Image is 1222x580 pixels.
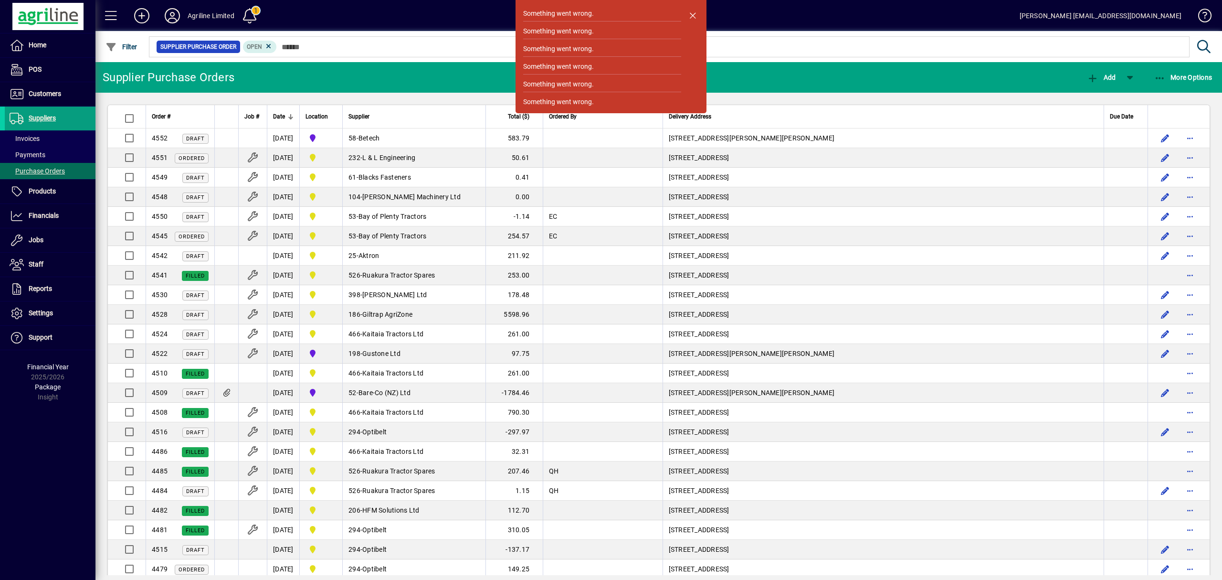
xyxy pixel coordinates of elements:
button: Filter [103,38,140,55]
span: Jobs [29,236,43,244]
td: [STREET_ADDRESS] [663,481,1104,501]
span: Blacks Fasteners [358,173,411,181]
td: [DATE] [267,520,299,540]
span: Draft [186,175,205,181]
span: 4545 [152,232,168,240]
td: 112.70 [485,501,543,520]
td: - [342,187,485,207]
a: Products [5,180,95,204]
a: Financials [5,204,95,228]
button: Edit [1158,561,1173,577]
td: 0.41 [485,168,543,187]
td: [STREET_ADDRESS][PERSON_NAME][PERSON_NAME] [663,344,1104,364]
td: [STREET_ADDRESS] [663,520,1104,540]
button: Edit [1158,542,1173,557]
button: More options [1182,228,1198,244]
button: Edit [1158,424,1173,440]
td: [DATE] [267,305,299,324]
td: 790.30 [485,403,543,422]
td: 583.79 [485,129,543,148]
span: QH [549,487,559,494]
td: - [342,305,485,324]
td: [DATE] [267,403,299,422]
div: Supplier Purchase Orders [103,70,234,85]
td: [STREET_ADDRESS] [663,324,1104,344]
td: 211.92 [485,246,543,266]
a: Reports [5,277,95,301]
td: [STREET_ADDRESS][PERSON_NAME][PERSON_NAME] [663,129,1104,148]
td: [STREET_ADDRESS][PERSON_NAME][PERSON_NAME] [663,383,1104,403]
td: - [342,226,485,246]
span: Filled [186,371,205,377]
span: Dargaville [305,446,337,457]
button: Profile [157,7,188,24]
span: Aktron [358,252,379,259]
td: -1784.46 [485,383,543,403]
span: Filled [186,527,205,534]
td: - [342,383,485,403]
span: Draft [186,312,205,318]
span: 4509 [152,389,168,397]
span: Draft [186,214,205,220]
span: HFM Solutions Ltd [362,506,419,514]
a: Support [5,326,95,350]
td: [DATE] [267,442,299,462]
td: [DATE] [267,129,299,148]
td: - [342,520,485,540]
button: Edit [1158,209,1173,224]
a: Customers [5,82,95,106]
span: 52 [348,389,357,397]
td: [STREET_ADDRESS] [663,266,1104,285]
span: Draft [186,351,205,357]
td: [DATE] [267,226,299,246]
td: [STREET_ADDRESS] [663,422,1104,442]
span: Purchase Orders [10,167,65,175]
span: Dargaville [305,544,337,555]
span: EC [549,213,558,220]
td: 1.15 [485,481,543,501]
span: Dargaville [305,407,337,418]
span: Draft [186,194,205,201]
span: 4550 [152,213,168,220]
td: - [342,285,485,305]
span: 4524 [152,330,168,338]
td: [STREET_ADDRESS] [663,148,1104,168]
span: Ordered By [549,111,577,122]
button: More options [1182,365,1198,381]
button: More options [1182,248,1198,263]
span: 4510 [152,369,168,377]
div: Something went wrong. [523,79,594,89]
td: [DATE] [267,481,299,501]
button: Edit [1158,170,1173,185]
td: - [342,462,485,481]
td: -1.14 [485,207,543,226]
span: 4486 [152,448,168,455]
span: Kaitaia Tractors Ltd [362,330,423,338]
span: 4508 [152,408,168,416]
span: Dargaville [305,191,337,203]
span: Dargaville [305,250,337,261]
span: Kaitaia Tractors Ltd [362,408,423,416]
span: L & L Engineering [362,154,415,161]
div: Due Date [1110,111,1142,122]
span: Location [305,111,328,122]
span: 4549 [152,173,168,181]
span: 4481 [152,526,168,534]
span: More Options [1154,74,1212,81]
span: Ordered [179,234,205,240]
td: [DATE] [267,422,299,442]
td: - [342,481,485,501]
span: Dargaville [305,172,337,183]
button: More options [1182,424,1198,440]
span: Home [29,41,46,49]
mat-chip: Completion Status: Open [243,41,277,53]
a: Knowledge Base [1191,2,1210,33]
td: [DATE] [267,168,299,187]
td: 50.61 [485,148,543,168]
button: More Options [1152,69,1215,86]
span: Supplier [348,111,369,122]
span: Draft [186,332,205,338]
button: More options [1182,483,1198,498]
span: Ruakura Tractor Spares [362,467,435,475]
button: More options [1182,130,1198,146]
